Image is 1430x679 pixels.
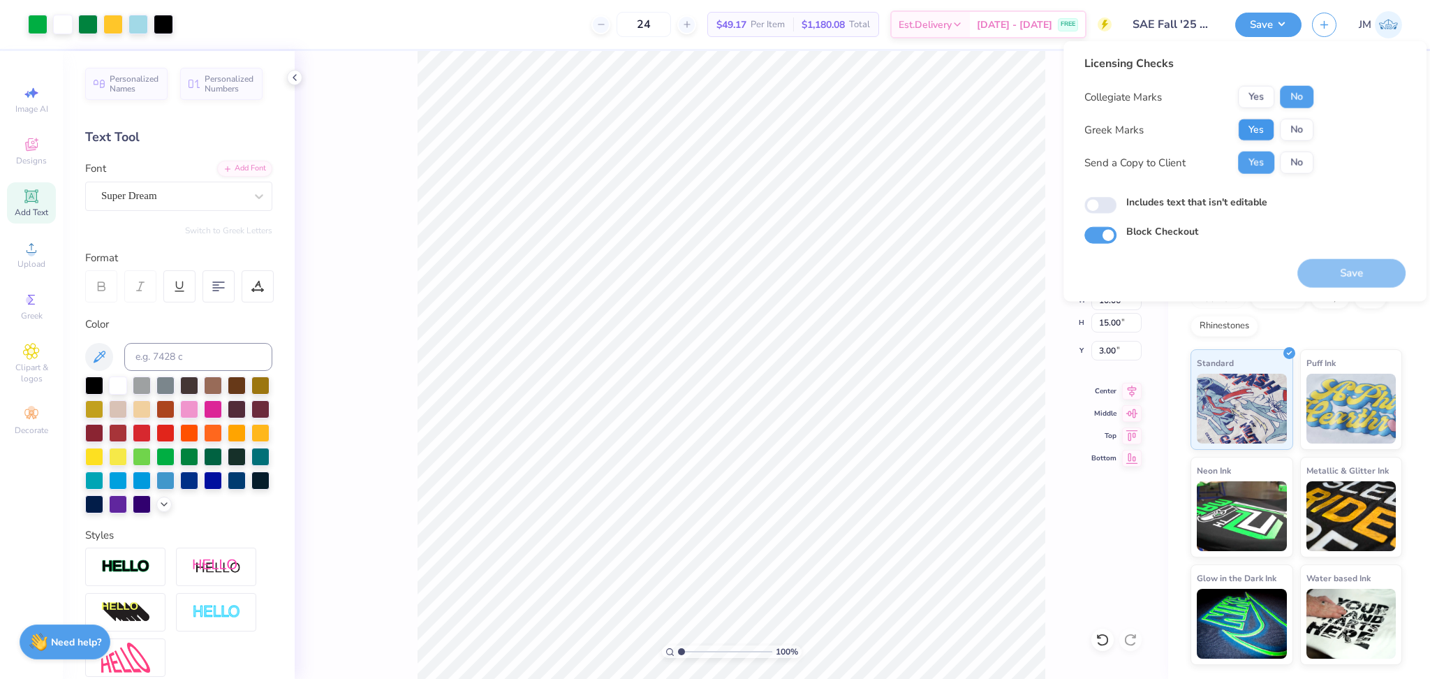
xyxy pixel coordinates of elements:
span: JM [1359,17,1371,33]
span: Neon Ink [1197,463,1231,478]
div: Styles [85,527,272,543]
img: John Michael Binayas [1375,11,1402,38]
span: $49.17 [716,17,746,32]
span: Middle [1091,409,1116,418]
img: Negative Space [192,604,241,620]
span: $1,180.08 [802,17,845,32]
button: No [1280,119,1313,141]
div: Add Font [217,161,272,177]
button: Yes [1238,86,1274,108]
div: Greek Marks [1084,122,1144,138]
div: Send a Copy to Client [1084,154,1186,170]
span: Top [1091,431,1116,441]
label: Block Checkout [1126,224,1198,239]
span: Glow in the Dark Ink [1197,571,1276,585]
button: Switch to Greek Letters [185,225,272,236]
div: Rhinestones [1191,316,1258,337]
span: Puff Ink [1306,356,1336,370]
span: Personalized Names [110,74,159,94]
span: Add Text [15,207,48,218]
img: 3d Illusion [101,601,150,624]
img: Shadow [192,558,241,576]
div: Text Tool [85,128,272,147]
span: Standard [1197,356,1234,370]
img: Metallic & Glitter Ink [1306,481,1396,551]
span: Clipart & logos [7,362,56,384]
button: No [1280,86,1313,108]
span: Total [849,17,870,32]
button: Yes [1238,119,1274,141]
span: Image AI [15,103,48,115]
span: Center [1091,386,1116,396]
strong: Need help? [51,636,101,649]
div: Licensing Checks [1084,55,1313,72]
label: Includes text that isn't editable [1126,195,1267,210]
img: Puff Ink [1306,374,1396,444]
span: Water based Ink [1306,571,1371,585]
span: Personalized Numbers [205,74,254,94]
input: e.g. 7428 c [124,343,272,371]
span: Per Item [751,17,785,32]
div: Format [85,250,274,266]
span: [DATE] - [DATE] [977,17,1052,32]
input: Untitled Design [1122,10,1225,38]
button: Save [1235,13,1302,37]
span: Metallic & Glitter Ink [1306,463,1389,478]
img: Stroke [101,559,150,575]
img: Water based Ink [1306,589,1396,659]
span: Designs [16,155,47,166]
span: Greek [21,310,43,321]
label: Font [85,161,106,177]
span: 100 % [776,645,798,658]
span: Est. Delivery [899,17,952,32]
img: Free Distort [101,643,150,673]
div: Collegiate Marks [1084,89,1162,105]
a: JM [1359,11,1402,38]
input: – – [617,12,671,37]
button: Yes [1238,152,1274,174]
span: Upload [17,258,45,270]
img: Glow in the Dark Ink [1197,589,1287,659]
img: Standard [1197,374,1287,444]
span: Decorate [15,425,48,436]
img: Neon Ink [1197,481,1287,551]
span: Bottom [1091,453,1116,463]
button: No [1280,152,1313,174]
div: Color [85,316,272,333]
span: FREE [1061,20,1075,29]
